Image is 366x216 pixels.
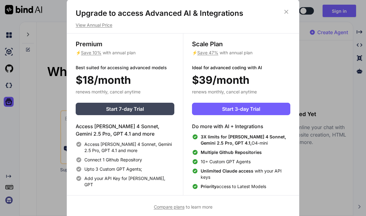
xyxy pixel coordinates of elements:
[76,50,174,56] p: ⚡ with annual plan
[192,50,290,56] p: ⚡ with annual plan
[76,65,174,71] p: Best suited for accessing advanced models
[84,157,142,163] span: Connect 1 Github Repository
[84,175,174,188] span: Add your API Key for [PERSON_NAME], GPT
[201,134,286,146] span: 3X limits for [PERSON_NAME] 4 Sonnet, Gemini 2.5 Pro, GPT 4.1,
[192,65,290,71] p: Ideal for advanced coding with AI
[201,184,216,189] span: Priority
[76,8,290,18] h1: Upgrade to access Advanced AI & Integrations
[201,183,266,190] span: access to Latest Models
[81,50,101,55] span: Save 10%
[76,89,141,94] span: renews monthly, cancel anytime
[192,72,249,88] span: $39/month
[84,166,142,172] span: Upto 3 Custom GPT Agents;
[76,103,174,115] button: Start 7-day Trial
[76,123,174,137] h4: Access [PERSON_NAME] 4 Sonnet, Gemini 2.5 Pro, GPT 4.1 and more
[222,105,260,113] span: Start 3-day Trial
[154,204,185,209] span: Compare plans
[192,123,290,130] h4: Do more with AI + Integrations
[192,40,290,48] h3: Scale Plan
[201,134,290,146] span: O4-mini
[201,168,290,180] span: with your API keys
[84,141,174,154] span: Access [PERSON_NAME] 4 Sonnet, Gemini 2.5 Pro, GPT 4.1 and more
[197,50,218,55] span: Save 47%
[201,150,262,155] span: Multiple Github Repositories
[192,89,257,94] span: renews monthly, cancel anytime
[201,159,251,165] span: 10+ Custom GPT Agents
[76,72,131,88] span: $18/month
[76,22,290,28] p: View Annual Price
[201,168,255,173] span: Unlimited Claude access
[154,204,212,209] span: to learn more
[192,103,290,115] button: Start 3-day Trial
[76,40,174,48] h3: Premium
[106,105,144,113] span: Start 7-day Trial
